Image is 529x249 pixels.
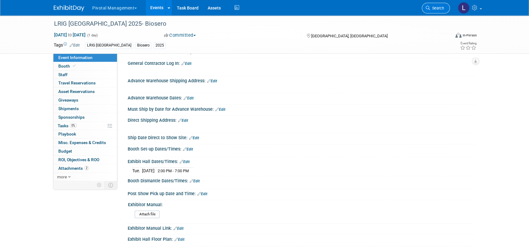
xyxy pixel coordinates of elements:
[128,105,475,113] div: Must Ship by Date for Advance Warehouse:
[58,140,106,145] span: Misc. Expenses & Credits
[189,136,199,140] a: Edit
[128,189,475,197] div: Post Show Pick up Date and Time:
[70,123,77,128] span: 0%
[87,33,98,37] span: (1 day)
[52,18,441,29] div: LRIG [GEOGRAPHIC_DATA] 2025- Biosero
[128,235,475,243] div: Exhibit Hall Floor Plan:
[57,174,67,179] span: more
[105,181,117,189] td: Toggle Event Tabs
[53,62,117,70] a: Booth
[128,200,472,208] div: Exhibitor Manual:
[460,42,476,45] div: Event Rating
[154,42,166,49] div: 2025
[94,181,105,189] td: Personalize Event Tab Strip
[58,166,89,171] span: Attachments
[422,3,450,13] a: Search
[54,5,84,11] img: ExhibitDay
[215,107,225,112] a: Edit
[85,42,133,49] div: LRIG [GEOGRAPHIC_DATA]
[462,33,477,38] div: In-Person
[128,157,475,165] div: Exhibit Hall Dates/Times:
[84,166,89,170] span: 2
[53,147,117,155] a: Budget
[53,54,117,62] a: Event Information
[53,139,117,147] a: Misc. Expenses & Credits
[180,160,190,164] a: Edit
[135,42,151,49] div: Biosero
[430,6,444,10] span: Search
[53,87,117,96] a: Asset Reservations
[128,59,475,67] div: General Contractor Log In:
[128,144,475,152] div: Booth Set-up Dates/Times:
[190,179,200,183] a: Edit
[70,43,80,47] a: Edit
[414,32,477,41] div: Event Format
[158,169,189,173] span: 2:00 PM - 7:00 PM
[73,64,76,68] i: Booth reservation complete
[54,42,80,49] td: Tags
[58,115,85,120] span: Sponsorships
[128,176,475,184] div: Booth Dismantle Dates/Times:
[58,72,67,77] span: Staff
[58,157,99,162] span: ROI, Objectives & ROO
[174,237,184,242] a: Edit
[54,32,86,38] span: [DATE] [DATE]
[184,96,194,100] a: Edit
[53,71,117,79] a: Staff
[53,130,117,138] a: Playbook
[58,106,79,111] span: Shipments
[53,113,117,121] a: Sponsorships
[142,167,155,174] td: [DATE]
[53,122,117,130] a: Tasks0%
[178,118,188,123] a: Edit
[128,116,475,124] div: Direct Shipping Address:
[53,164,117,173] a: Attachments2
[311,34,387,38] span: [GEOGRAPHIC_DATA], [GEOGRAPHIC_DATA]
[67,32,73,37] span: to
[53,105,117,113] a: Shipments
[58,123,77,128] span: Tasks
[128,93,475,101] div: Advance Warehouse Dates:
[58,132,76,136] span: Playbook
[58,149,72,154] span: Budget
[53,173,117,181] a: more
[181,61,192,66] a: Edit
[455,33,462,38] img: Format-Inperson.png
[58,80,96,85] span: Travel Reservations
[197,192,207,196] a: Edit
[128,76,475,84] div: Advance Warehouse Shipping Address:
[128,224,475,232] div: Exhibitor Manual Link:
[183,147,193,151] a: Edit
[58,55,93,60] span: Event Information
[53,96,117,104] a: Giveaways
[458,2,469,14] img: Leslie Pelton
[58,89,95,94] span: Asset Reservations
[132,167,142,174] td: Tue.
[207,79,217,83] a: Edit
[53,79,117,87] a: Travel Reservations
[53,156,117,164] a: ROI, Objectives & ROO
[58,98,78,102] span: Giveaways
[58,64,77,69] span: Booth
[128,133,475,141] div: Ship Date Direct to Show Site:
[162,32,198,39] button: Committed
[173,226,184,231] a: Edit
